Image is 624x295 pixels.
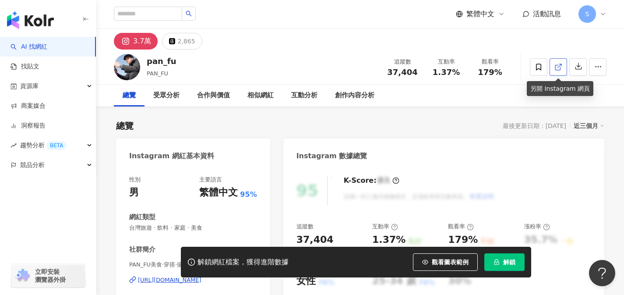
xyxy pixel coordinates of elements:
[186,11,192,17] span: search
[114,54,140,80] img: KOL Avatar
[14,269,31,283] img: chrome extension
[129,224,257,232] span: 台灣旅遊 · 飲料 · 家庭 · 美食
[35,268,66,284] span: 立即安裝 瀏覽器外掛
[466,9,494,19] span: 繁體中文
[240,190,257,199] span: 95%
[524,223,550,231] div: 漲粉率
[11,142,17,149] span: rise
[574,120,604,132] div: 近三個月
[296,151,367,161] div: Instagram 數據總覽
[372,233,405,247] div: 1.37%
[413,253,478,271] button: 觀看圖表範例
[7,11,54,29] img: logo
[147,56,176,67] div: pan_fu
[335,90,374,101] div: 創作內容分析
[177,35,195,47] div: 2,865
[197,90,230,101] div: 合作與價值
[129,151,214,161] div: Instagram 網紅基本資料
[129,176,141,184] div: 性別
[114,33,158,50] button: 3.7萬
[291,90,317,101] div: 互動分析
[20,135,67,155] span: 趨勢分析
[138,276,201,284] div: [URL][DOMAIN_NAME]
[372,223,398,231] div: 互動率
[430,57,463,66] div: 互動率
[533,10,561,18] span: 活動訊息
[153,90,180,101] div: 受眾分析
[129,245,155,254] div: 社群簡介
[432,259,469,266] span: 觀看圖表範例
[448,223,474,231] div: 觀看率
[46,141,67,150] div: BETA
[11,121,46,130] a: 洞察報告
[199,186,238,199] div: 繁體中文
[133,35,151,47] div: 3.7萬
[484,253,525,271] button: 解鎖
[527,81,593,96] div: 另開 Instagram 網頁
[20,76,39,96] span: 資源庫
[20,155,45,175] span: 競品分析
[478,68,502,77] span: 179%
[123,90,136,101] div: 總覽
[473,57,507,66] div: 觀看率
[129,276,257,284] a: [URL][DOMAIN_NAME]
[247,90,274,101] div: 相似網紅
[11,102,46,110] a: 商案媒合
[585,9,589,19] span: S
[296,274,316,288] div: 女性
[344,176,399,185] div: K-Score :
[503,122,566,129] div: 最後更新日期：[DATE]
[503,259,515,266] span: 解鎖
[129,213,155,222] div: 網紅類型
[296,223,314,231] div: 追蹤數
[433,68,460,77] span: 1.37%
[11,264,85,288] a: chrome extension立即安裝 瀏覽器外掛
[147,70,168,77] span: PAN_FU
[494,259,500,265] span: lock
[11,43,47,51] a: searchAI 找網紅
[129,186,139,199] div: 男
[11,62,39,71] a: 找貼文
[296,233,334,247] div: 37,404
[199,176,222,184] div: 主要語言
[197,258,289,267] div: 解鎖網紅檔案，獲得進階數據
[162,33,202,50] button: 2,865
[386,57,419,66] div: 追蹤數
[448,233,478,247] div: 179%
[387,68,417,77] span: 37,404
[116,120,134,132] div: 總覽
